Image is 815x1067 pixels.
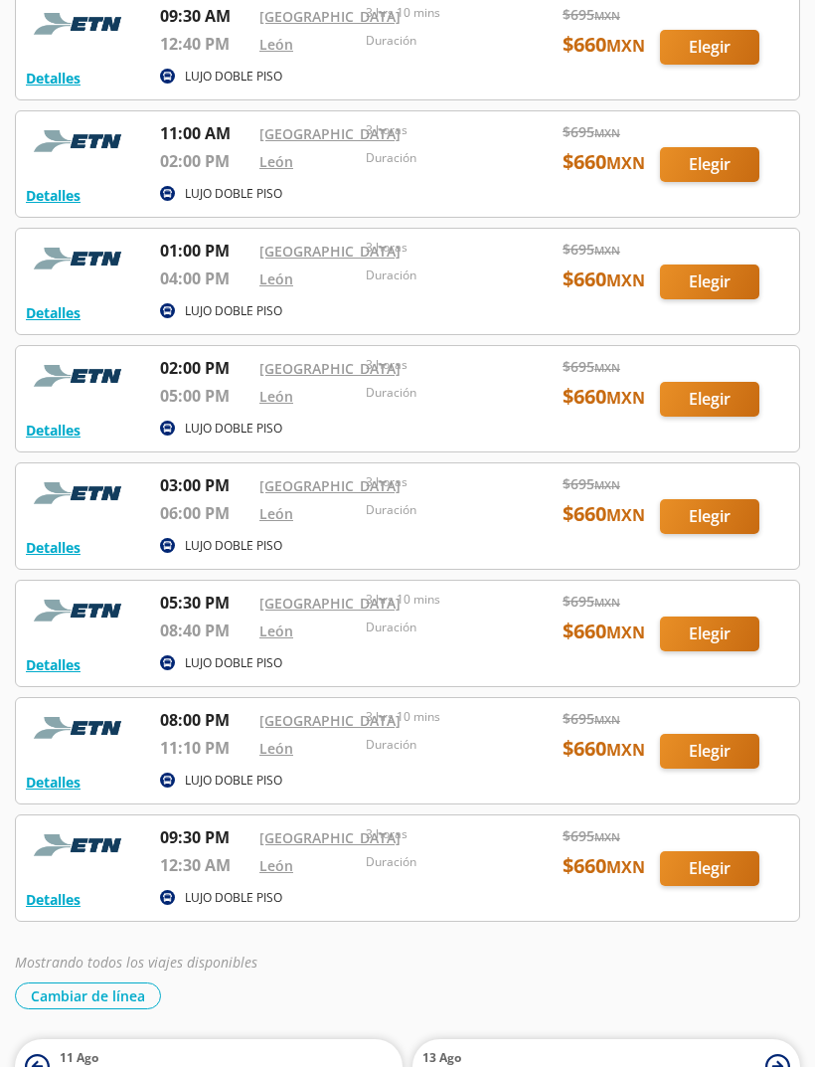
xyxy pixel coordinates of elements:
a: [GEOGRAPHIC_DATA] [259,712,401,731]
a: [GEOGRAPHIC_DATA] [259,243,401,262]
button: Detalles [26,303,81,324]
span: 11 Ago [60,1050,98,1067]
button: Detalles [26,421,81,442]
p: LUJO DOBLE PISO [185,421,282,439]
button: Detalles [26,890,81,911]
a: León [259,740,293,759]
p: LUJO DOBLE PISO [185,773,282,791]
a: [GEOGRAPHIC_DATA] [259,360,401,379]
a: [GEOGRAPHIC_DATA] [259,125,401,144]
a: León [259,622,293,641]
p: LUJO DOBLE PISO [185,655,282,673]
a: [GEOGRAPHIC_DATA] [259,829,401,848]
a: [GEOGRAPHIC_DATA] [259,8,401,27]
span: 13 Ago [422,1050,461,1067]
a: León [259,153,293,172]
a: León [259,270,293,289]
button: Detalles [26,655,81,676]
a: [GEOGRAPHIC_DATA] [259,595,401,614]
a: León [259,388,293,407]
a: León [259,505,293,524]
p: LUJO DOBLE PISO [185,890,282,908]
button: Detalles [26,186,81,207]
button: Cambiar de línea [15,983,161,1010]
p: LUJO DOBLE PISO [185,303,282,321]
button: Detalles [26,773,81,794]
p: LUJO DOBLE PISO [185,69,282,87]
em: Mostrando todos los viajes disponibles [15,954,257,973]
p: LUJO DOBLE PISO [185,538,282,556]
p: LUJO DOBLE PISO [185,186,282,204]
a: [GEOGRAPHIC_DATA] [259,477,401,496]
button: Detalles [26,69,81,89]
a: León [259,857,293,876]
a: León [259,36,293,55]
button: Detalles [26,538,81,559]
